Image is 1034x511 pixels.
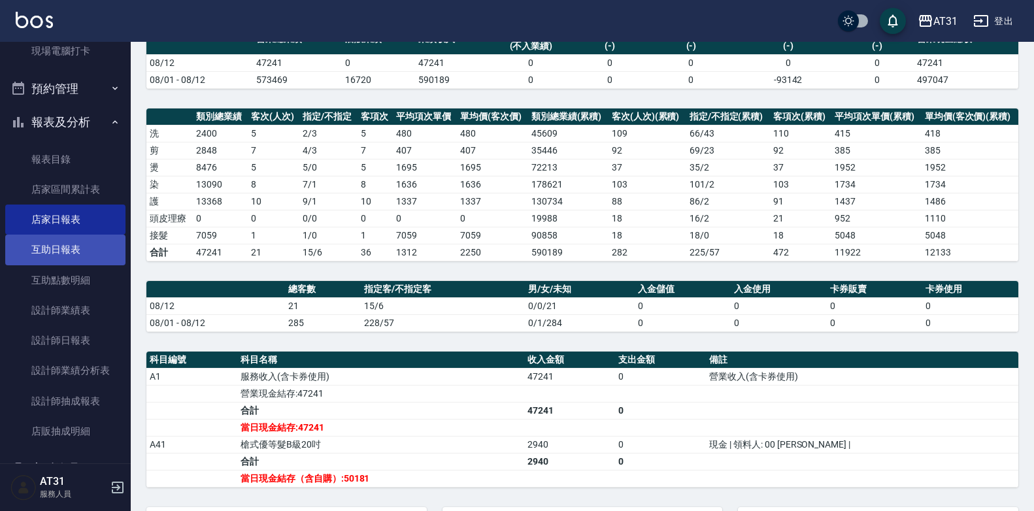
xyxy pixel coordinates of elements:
td: 8 [248,176,299,193]
td: 590189 [528,244,609,261]
td: 0 [635,314,731,331]
td: 1337 [393,193,457,210]
img: Logo [16,12,53,28]
th: 指定/不指定(累積) [686,108,770,125]
td: 407 [393,142,457,159]
td: 2940 [524,453,615,470]
td: 47241 [524,368,615,385]
td: 0 [736,54,841,71]
td: 接髮 [146,227,193,244]
table: a dense table [146,281,1018,332]
td: 37 [770,159,831,176]
td: 08/01 - 08/12 [146,71,253,88]
td: 1312 [393,244,457,261]
td: 385 [831,142,922,159]
th: 類別總業績 [193,108,248,125]
th: 入金儲值 [635,281,731,298]
th: 支出金額 [615,352,706,369]
td: 剪 [146,142,193,159]
th: 卡券使用 [922,281,1018,298]
td: 418 [922,125,1018,142]
td: 109 [609,125,686,142]
td: 8476 [193,159,248,176]
th: 客項次(累積) [770,108,831,125]
td: 8 [358,176,393,193]
td: 19988 [528,210,609,227]
a: 設計師業績表 [5,295,125,325]
td: A41 [146,436,237,453]
td: 0 [646,71,735,88]
td: 0 [615,453,706,470]
td: 10 [358,193,393,210]
table: a dense table [146,352,1018,487]
td: 1636 [393,176,457,193]
th: 科目名稱 [237,352,524,369]
td: 228/57 [361,314,525,331]
td: 13368 [193,193,248,210]
td: 1695 [393,159,457,176]
td: 11922 [831,244,922,261]
td: 1636 [457,176,528,193]
td: 497047 [914,71,1018,88]
td: 92 [770,142,831,159]
td: 7 / 1 [299,176,358,193]
td: 21 [770,210,831,227]
th: 總客數 [285,281,361,298]
td: 16720 [342,71,415,88]
h5: AT31 [40,475,107,488]
button: AT31 [912,8,963,35]
td: 91 [770,193,831,210]
td: 2940 [524,436,615,453]
td: 21 [285,297,361,314]
td: 0 [635,297,731,314]
td: 285 [285,314,361,331]
td: 1734 [831,176,922,193]
td: 合計 [237,453,524,470]
td: 槍式優等髮B級20吋 [237,436,524,453]
td: 0 [646,54,735,71]
td: 營業收入(含卡券使用) [706,368,1018,385]
td: 103 [609,176,686,193]
div: (-) [739,39,837,53]
div: (-) [650,39,732,53]
td: 36 [358,244,393,261]
td: 86 / 2 [686,193,770,210]
td: 現金 | 領料人: 00 [PERSON_NAME] | [706,436,1018,453]
td: 0 [393,210,457,227]
td: 13090 [193,176,248,193]
button: 登出 [968,9,1018,33]
td: 0/1/284 [525,314,635,331]
a: 設計師業績分析表 [5,355,125,386]
td: 0 [489,71,573,88]
td: 18 [609,210,686,227]
th: 平均項次單價 [393,108,457,125]
td: 合計 [146,244,193,261]
td: 0 [342,54,415,71]
td: 5 / 0 [299,159,358,176]
div: (-) [844,39,910,53]
button: 客戶管理 [5,452,125,486]
td: 合計 [237,402,524,419]
td: 洗 [146,125,193,142]
td: 08/12 [146,297,285,314]
th: 收入金額 [524,352,615,369]
table: a dense table [146,108,1018,261]
a: 現場電腦打卡 [5,36,125,66]
table: a dense table [146,24,1018,89]
td: 7059 [193,227,248,244]
td: 1 / 0 [299,227,358,244]
td: 480 [457,125,528,142]
td: 16 / 2 [686,210,770,227]
th: 科目編號 [146,352,237,369]
td: 1952 [831,159,922,176]
td: 130734 [528,193,609,210]
td: 1734 [922,176,1018,193]
td: 08/12 [146,54,253,71]
td: 37 [609,159,686,176]
td: 66 / 43 [686,125,770,142]
td: 110 [770,125,831,142]
td: 0 [615,436,706,453]
td: 5 [248,125,299,142]
td: 1952 [922,159,1018,176]
td: 35446 [528,142,609,159]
